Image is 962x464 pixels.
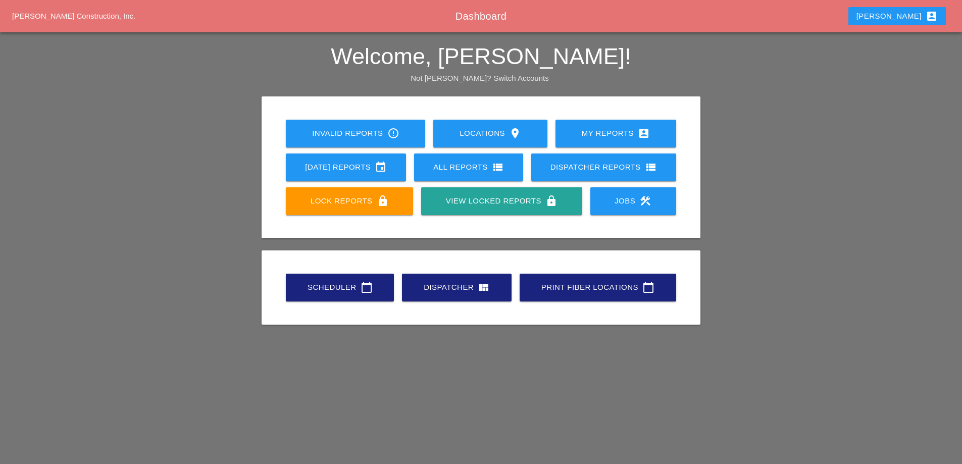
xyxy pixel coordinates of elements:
[286,120,425,147] a: Invalid Reports
[478,281,490,293] i: view_quilt
[492,161,504,173] i: view_list
[572,127,660,139] div: My Reports
[286,274,394,301] a: Scheduler
[286,187,413,215] a: Lock Reports
[926,10,938,22] i: account_box
[421,187,582,215] a: View Locked Reports
[414,153,523,181] a: All Reports
[639,195,651,207] i: construction
[449,127,531,139] div: Locations
[302,161,390,173] div: [DATE] Reports
[645,161,657,173] i: view_list
[361,281,373,293] i: calendar_today
[642,281,654,293] i: calendar_today
[531,153,676,181] a: Dispatcher Reports
[638,127,650,139] i: account_box
[509,127,521,139] i: location_on
[590,187,676,215] a: Jobs
[437,195,566,207] div: View Locked Reports
[302,195,397,207] div: Lock Reports
[606,195,660,207] div: Jobs
[848,7,946,25] button: [PERSON_NAME]
[12,12,135,20] a: [PERSON_NAME] Construction, Inc.
[302,281,378,293] div: Scheduler
[375,161,387,173] i: event
[555,120,676,147] a: My Reports
[411,74,491,82] span: Not [PERSON_NAME]?
[520,274,676,301] a: Print Fiber Locations
[377,195,389,207] i: lock
[856,10,938,22] div: [PERSON_NAME]
[536,281,660,293] div: Print Fiber Locations
[430,161,507,173] div: All Reports
[418,281,495,293] div: Dispatcher
[547,161,660,173] div: Dispatcher Reports
[433,120,547,147] a: Locations
[387,127,399,139] i: error_outline
[545,195,558,207] i: lock
[286,153,406,181] a: [DATE] Reports
[455,11,507,22] span: Dashboard
[402,274,512,301] a: Dispatcher
[302,127,409,139] div: Invalid Reports
[494,74,549,82] a: Switch Accounts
